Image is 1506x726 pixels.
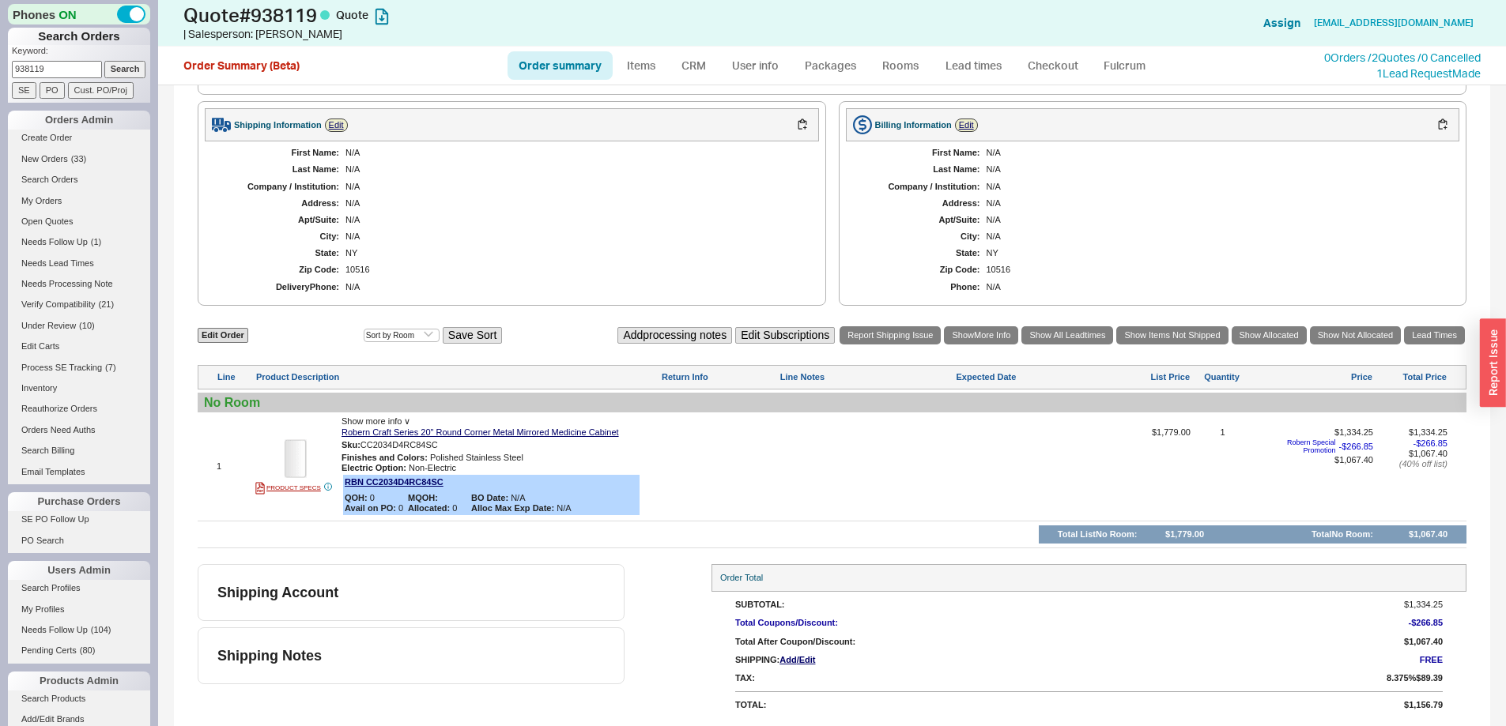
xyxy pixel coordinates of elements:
a: Show All Leadtimes [1021,326,1113,344]
span: Pending Certs [21,645,77,655]
div: City: [221,231,339,242]
div: Order Total [711,564,1466,592]
span: N/A [471,503,572,513]
span: Electric Option : [342,463,406,472]
a: Search Profiles [8,580,150,596]
div: Return Info [662,372,777,382]
a: PRODUCT SPECS [255,482,321,495]
div: N/A [987,148,1444,158]
div: Zip Code: [221,265,339,275]
div: Total List No Room : [1058,529,1138,540]
div: Apt/Suite: [862,215,980,225]
div: SubTotal: [735,600,1372,610]
span: Add /Edit [779,655,815,665]
div: Products Admin [8,671,150,690]
div: No Room [204,395,1460,410]
span: $89.39 [1416,673,1443,683]
a: Reauthorize Orders [8,401,150,417]
a: Show Allocated [1232,326,1307,344]
input: PO [40,82,65,99]
div: NY [987,248,1444,258]
div: N/A [987,215,1444,225]
img: RoundCornerMetalMirror_CM2034RC84_x9ysf8 [276,439,315,478]
a: Inventory [8,380,150,397]
span: Needs Follow Up [21,237,88,246]
span: New Orders [21,154,68,164]
p: Keyword: [12,45,150,61]
button: Save Sort [443,327,502,344]
div: City: [862,231,980,242]
div: Company / Institution: [221,182,339,192]
a: Lead Times [1404,326,1465,344]
div: N/A [345,148,803,158]
span: $1,334.25 [1409,427,1447,437]
div: Shipping Notes [217,647,617,664]
div: List Price [1104,372,1190,382]
a: Needs Follow Up(1) [8,234,150,250]
div: First Name: [221,148,339,158]
span: $1,779.00 [1104,427,1191,517]
a: Order Summary (Beta) [183,58,300,72]
span: ( 21 ) [99,299,115,309]
div: Tax: [735,673,1372,683]
span: $1,067.40 [1404,637,1443,647]
div: 10516 [345,265,803,275]
div: 1 [217,461,252,472]
div: N/A [987,182,1444,192]
div: Orders Admin [8,111,150,130]
span: CC2034D4RC84SC [360,439,438,449]
a: CRM [670,51,717,80]
div: N/A [987,198,1444,209]
div: N/A [987,231,1444,242]
input: Cust. PO/Proj [68,82,134,99]
span: ( 33 ) [71,154,87,164]
div: Quantity [1204,372,1240,382]
div: 10516 [987,265,1444,275]
div: State: [862,248,980,258]
a: My Profiles [8,601,150,618]
div: N/A [345,182,803,192]
b: BO Date: [471,493,508,502]
button: Edit Subscriptions [735,327,835,344]
div: Billing Information [875,120,952,130]
span: Robern Special Promotion [1255,438,1336,456]
div: N/A [221,282,803,292]
a: Orders Need Auths [8,422,150,438]
a: Create Order [8,130,150,146]
a: Show Items Not Shipped [1116,326,1228,344]
a: [EMAIL_ADDRESS][DOMAIN_NAME] [1314,17,1474,28]
span: $1,156.79 [1404,700,1443,710]
span: 0 [408,503,471,513]
a: Email Templates [8,464,150,480]
div: Address: [862,198,980,209]
div: Purchase Orders [8,492,150,511]
div: Total After Coupon/Discount: [735,637,1372,647]
div: N/A [345,198,803,209]
div: Phones [8,4,150,24]
a: My Orders [8,193,150,209]
div: Line Notes [780,372,953,382]
span: Under Review [21,321,76,330]
a: Search Products [8,690,150,707]
span: 0 [345,503,408,513]
a: Checkout [1017,51,1089,80]
a: PO Search [8,532,150,549]
div: Users Admin [8,561,150,580]
div: Shipping: [735,655,779,665]
span: Show more info ∨ [342,416,410,426]
div: 8.375 % [1387,673,1416,683]
div: NY [345,248,803,258]
div: Product Description [256,372,659,382]
span: $1,067.40 [1409,449,1447,458]
a: Report Shipping Issue [840,326,941,344]
span: ON [59,6,77,23]
span: N/A [471,493,566,503]
div: ( 40 % off list) [1376,459,1447,469]
div: $1,779.00 [1165,529,1204,540]
a: Needs Follow Up(104) [8,622,150,638]
div: Apt/Suite: [221,215,339,225]
span: - $266.85 [1414,438,1447,449]
a: 1Lead RequestMade [1376,66,1481,80]
a: New Orders(33) [8,151,150,167]
div: Company / Institution: [862,182,980,192]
